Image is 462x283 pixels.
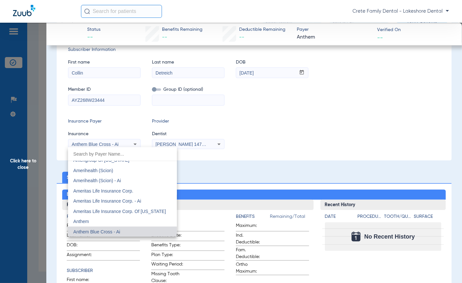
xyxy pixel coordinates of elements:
[73,188,133,194] span: Ameritas Life Insurance Corp.
[73,178,121,183] span: Amerihealth (Scion) - Ai
[68,147,177,161] input: dropdown search
[73,229,120,234] span: Anthem Blue Cross - Ai
[430,252,462,283] iframe: Chat Widget
[73,168,113,173] span: Amerihealth (Scion)
[73,198,141,204] span: Ameritas Life Insurance Corp. - Ai
[73,209,166,214] span: Ameritas Life Insurance Corp. Of [US_STATE]
[73,219,89,224] span: Anthem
